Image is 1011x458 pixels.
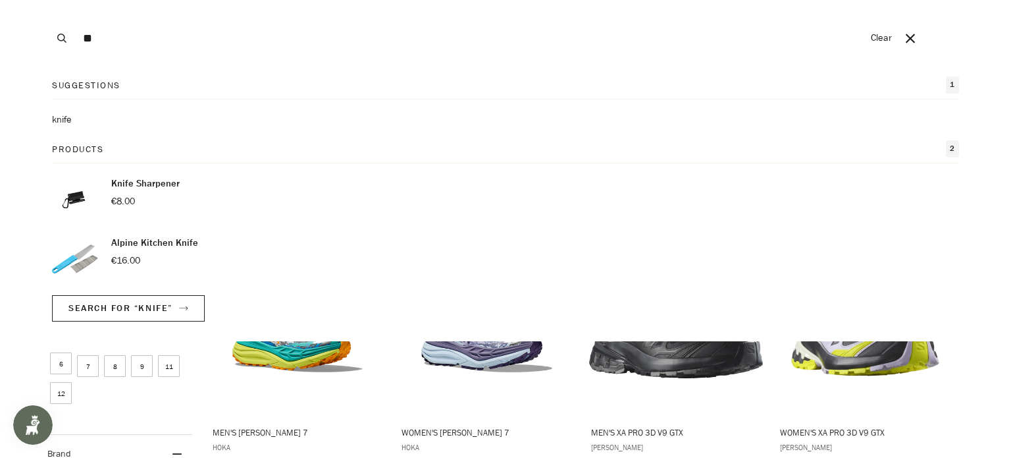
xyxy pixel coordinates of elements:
[52,236,959,282] a: Alpine Kitchen Knife €16.00
[946,140,959,157] span: 2
[68,302,172,314] span: Search for “knife”
[52,113,959,127] a: knife
[52,78,120,92] p: Suggestions
[946,76,959,94] span: 1
[52,177,959,282] ul: Products
[52,177,98,223] img: Knife Sharpener
[52,236,98,282] img: Alpine Kitchen Knife
[111,254,140,267] span: €16.00
[52,142,103,156] p: Products
[111,177,180,191] p: Knife Sharpener
[13,405,53,445] iframe: Button to open loyalty program pop-up
[52,113,959,127] ul: Suggestions
[111,195,135,208] span: €8.00
[52,76,959,341] div: Search for “knife”
[52,113,72,126] mark: knife
[111,236,198,250] p: Alpine Kitchen Knife
[52,177,959,223] a: Knife Sharpener €8.00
